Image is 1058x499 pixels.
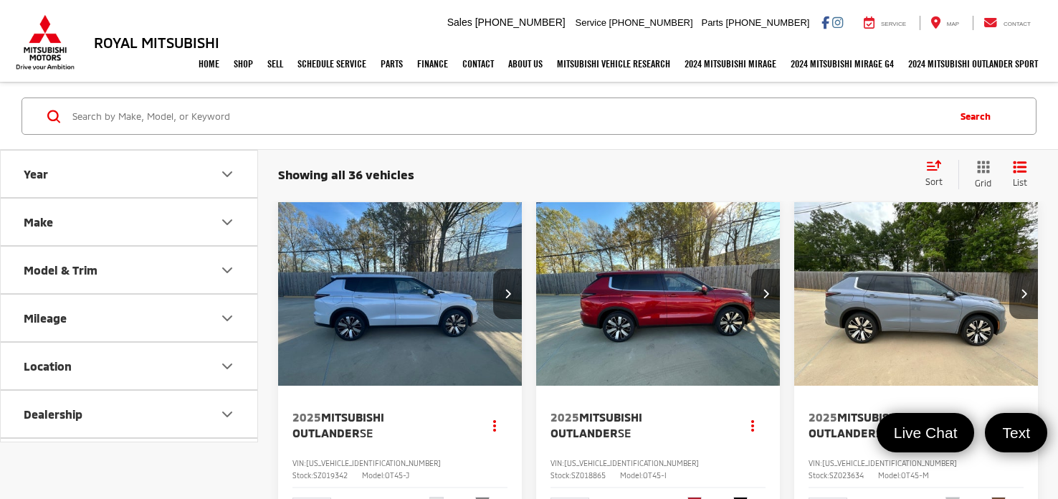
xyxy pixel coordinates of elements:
a: 2025 Mitsubishi Outlander SEL2025 Mitsubishi Outlander SEL2025 Mitsubishi Outlander SEL2025 Mitsu... [793,202,1039,386]
span: [US_VEHICLE_IDENTIFICATION_NUMBER] [822,459,957,467]
span: dropdown dots [751,419,754,431]
button: Search [946,98,1011,134]
button: Next image [751,269,780,319]
span: Mitsubishi Outlander [292,410,384,439]
a: Sell [260,46,290,82]
a: Instagram: Click to visit our Instagram page [832,16,843,28]
h3: Royal Mitsubishi [94,34,219,50]
span: Stock: [292,471,313,480]
span: Service [576,17,606,28]
a: Shop [227,46,260,82]
div: Make [219,214,236,231]
a: Live Chat [877,413,975,452]
a: 2025Mitsubishi OutlanderSE [292,409,468,442]
span: OT45-M [901,471,929,480]
input: Search by Make, Model, or Keyword [71,99,946,133]
a: 2024 Mitsubishi Mirage [677,46,783,82]
a: Map [920,16,970,30]
a: Contact [973,16,1042,30]
span: Service [881,21,906,27]
span: Parts [701,17,723,28]
span: [PHONE_NUMBER] [725,17,809,28]
div: Mileage [24,311,67,325]
a: 2024 Mitsubishi Outlander SPORT [901,46,1045,82]
a: 2024 Mitsubishi Mirage G4 [783,46,901,82]
div: Model & Trim [24,263,97,277]
div: Location [219,358,236,375]
a: 2025Mitsubishi OutlanderSEL [809,409,984,442]
div: Year [219,166,236,183]
div: Dealership [24,407,82,421]
img: 2025 Mitsubishi Outlander SE [277,202,523,386]
button: Actions [740,413,766,438]
span: SEL [876,426,895,439]
span: [PHONE_NUMBER] [609,17,693,28]
div: Model & Trim [219,262,236,279]
button: Next image [1009,269,1038,319]
a: Service [853,16,917,30]
button: MileageMileage [1,295,259,341]
img: 2025 Mitsubishi Outlander SE [535,202,781,386]
a: Schedule Service: Opens in a new tab [290,46,373,82]
div: Location [24,359,72,373]
span: 2025 [809,410,837,424]
a: Parts: Opens in a new tab [373,46,410,82]
span: Model: [878,471,901,480]
a: 2025Mitsubishi OutlanderSE [551,409,726,442]
span: VIN: [551,459,564,467]
span: Live Chat [887,423,965,442]
span: Stock: [551,471,571,480]
button: DealershipDealership [1,391,259,437]
a: Mitsubishi Vehicle Research [550,46,677,82]
span: [US_VEHICLE_IDENTIFICATION_NUMBER] [564,459,699,467]
span: Mitsubishi Outlander [551,410,642,439]
span: VIN: [809,459,822,467]
span: VIN: [292,459,306,467]
span: Sales [447,16,472,28]
span: Stock: [809,471,829,480]
a: Contact [455,46,501,82]
span: Showing all 36 vehicles [278,167,414,181]
span: [US_VEHICLE_IDENTIFICATION_NUMBER] [306,459,441,467]
span: Model: [362,471,385,480]
button: MakeMake [1,199,259,245]
button: List View [1002,160,1038,189]
a: About Us [501,46,550,82]
span: Model: [620,471,643,480]
span: SE [360,426,373,439]
a: Finance [410,46,455,82]
a: 2025 Mitsubishi Outlander SE2025 Mitsubishi Outlander SE2025 Mitsubishi Outlander SE2025 Mitsubis... [277,202,523,386]
a: Facebook: Click to visit our Facebook page [821,16,829,28]
span: SZ023634 [829,471,864,480]
span: dropdown dots [493,419,496,431]
span: Sort [925,176,943,186]
span: Mitsubishi Outlander [809,410,900,439]
button: YearYear [1,151,259,197]
div: Year [24,167,48,181]
span: List [1013,176,1027,189]
div: Dealership [219,406,236,423]
span: Text [995,423,1037,442]
img: 2025 Mitsubishi Outlander SEL [793,202,1039,386]
a: Text [985,413,1047,452]
button: LocationLocation [1,343,259,389]
img: Mitsubishi [13,14,77,70]
div: 2025 Mitsubishi Outlander SE 0 [277,202,523,386]
button: Grid View [958,160,1002,189]
span: Contact [1004,21,1031,27]
span: OT45-I [643,471,667,480]
a: Home [191,46,227,82]
span: 2025 [551,410,579,424]
span: SZ019342 [313,471,348,480]
span: Map [947,21,959,27]
a: 2025 Mitsubishi Outlander SE2025 Mitsubishi Outlander SE2025 Mitsubishi Outlander SE2025 Mitsubis... [535,202,781,386]
div: Make [24,215,53,229]
div: Mileage [219,310,236,327]
span: Grid [975,177,991,189]
button: Body Style [1,439,259,485]
span: SZ018865 [571,471,606,480]
button: Select sort value [918,160,958,189]
span: SE [618,426,631,439]
div: 2025 Mitsubishi Outlander SE 0 [535,202,781,386]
